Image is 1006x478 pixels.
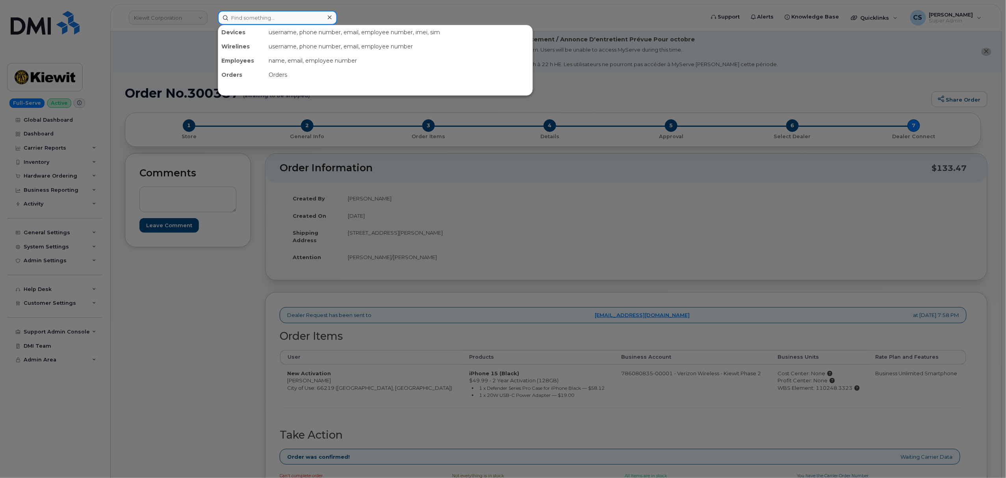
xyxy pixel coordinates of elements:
div: Orders [265,68,533,82]
div: username, phone number, email, employee number, imei, sim [265,25,533,39]
div: Orders [218,68,265,82]
iframe: Messenger Launcher [972,444,1000,472]
div: Devices [218,25,265,39]
div: Employees [218,54,265,68]
div: name, email, employee number [265,54,533,68]
div: Wirelines [218,39,265,54]
div: username, phone number, email, employee number [265,39,533,54]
